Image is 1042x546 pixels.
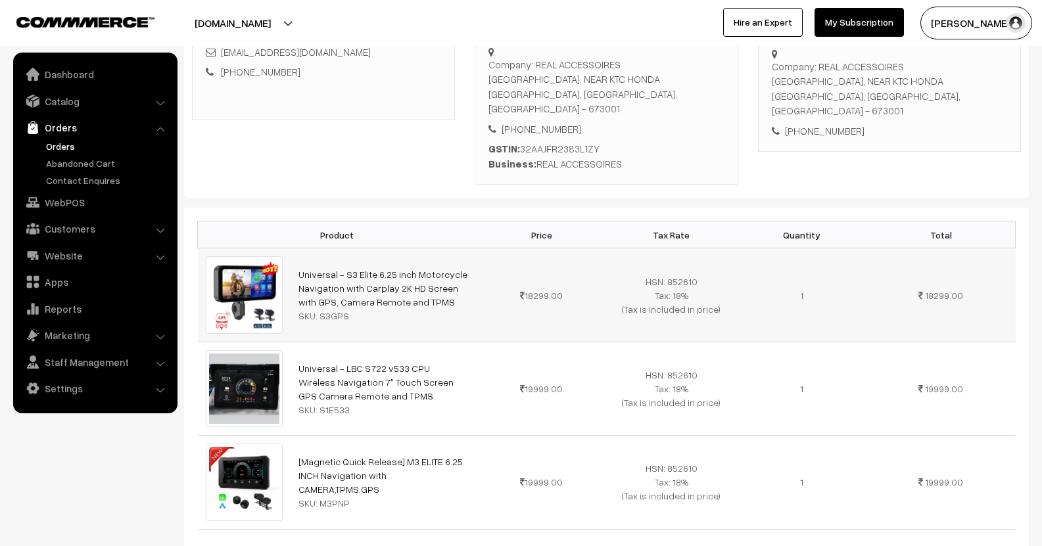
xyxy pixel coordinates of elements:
[520,383,563,394] span: 19999.00
[622,463,721,501] span: HSN: 852610 Tax: 18% (Tax is included in price)
[206,444,283,520] img: Untitled design (1).png
[16,116,173,139] a: Orders
[298,309,469,323] div: SKU: S3GPS
[16,376,173,400] a: Settings
[488,141,724,171] div: 32AAJFR2383L1ZY REAL ACCESSOIRES
[206,256,283,333] img: 1754923883317501673799879Untitled-design-4-cp.png
[488,122,724,137] div: [PHONE_NUMBER]
[488,143,520,154] b: GSTIN:
[736,221,866,248] th: Quantity
[16,89,173,113] a: Catalog
[622,276,721,315] span: HSN: 852610 Tax: 18% (Tax is included in price)
[1006,13,1026,33] img: user
[221,66,300,78] a: [PHONE_NUMBER]
[16,323,173,347] a: Marketing
[800,383,803,394] span: 1
[723,8,803,37] a: Hire an Expert
[16,297,173,321] a: Reports
[298,496,469,510] div: SKU: M3PNP
[16,270,173,294] a: Apps
[606,221,736,248] th: Tax Rate
[16,13,131,29] a: COMMMERCE
[221,46,371,58] a: [EMAIL_ADDRESS][DOMAIN_NAME]
[866,221,1015,248] th: Total
[488,158,536,170] b: Business:
[925,476,963,488] span: 19999.00
[16,217,173,240] a: Customers
[920,7,1032,39] button: [PERSON_NAME]
[800,290,803,301] span: 1
[488,57,724,116] div: Company: REAL ACCESSOIRES [GEOGRAPHIC_DATA], NEAR KTC HONDA [GEOGRAPHIC_DATA], [GEOGRAPHIC_DATA],...
[206,350,283,427] img: 991511133 copy.jpg
[298,456,463,495] a: [Magnetic Quick Release] M3 ELITE 6.25 INCH Navigation with CAMERA,TPMS,GPS
[16,62,173,86] a: Dashboard
[520,476,563,488] span: 19999.00
[772,124,1007,139] div: [PHONE_NUMBER]
[925,290,963,301] span: 18299.00
[16,350,173,374] a: Staff Management
[800,476,803,488] span: 1
[43,173,173,187] a: Contact Enquires
[622,369,721,408] span: HSN: 852610 Tax: 18% (Tax is included in price)
[815,8,904,37] a: My Subscription
[772,59,1007,118] div: Company: REAL ACCESSOIRES [GEOGRAPHIC_DATA], NEAR KTC HONDA [GEOGRAPHIC_DATA], [GEOGRAPHIC_DATA],...
[16,244,173,267] a: Website
[149,7,317,39] button: [DOMAIN_NAME]
[298,403,469,417] div: SKU: S1E533
[16,17,154,27] img: COMMMERCE
[477,221,607,248] th: Price
[520,290,563,301] span: 18299.00
[298,363,454,401] a: Universal - LBC S722 v533 CPU Wireless Navigation 7" Touch Screen GPS Camera Remote and TPMS
[43,139,173,153] a: Orders
[925,383,963,394] span: 19999.00
[198,221,477,248] th: Product
[298,269,467,307] a: Universal - S3 Elite 6.25 inch Motorcycle Navigation with Carplay 2K HD Screen with GPS, Camera R...
[16,191,173,214] a: WebPOS
[43,156,173,170] a: Abandoned Cart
